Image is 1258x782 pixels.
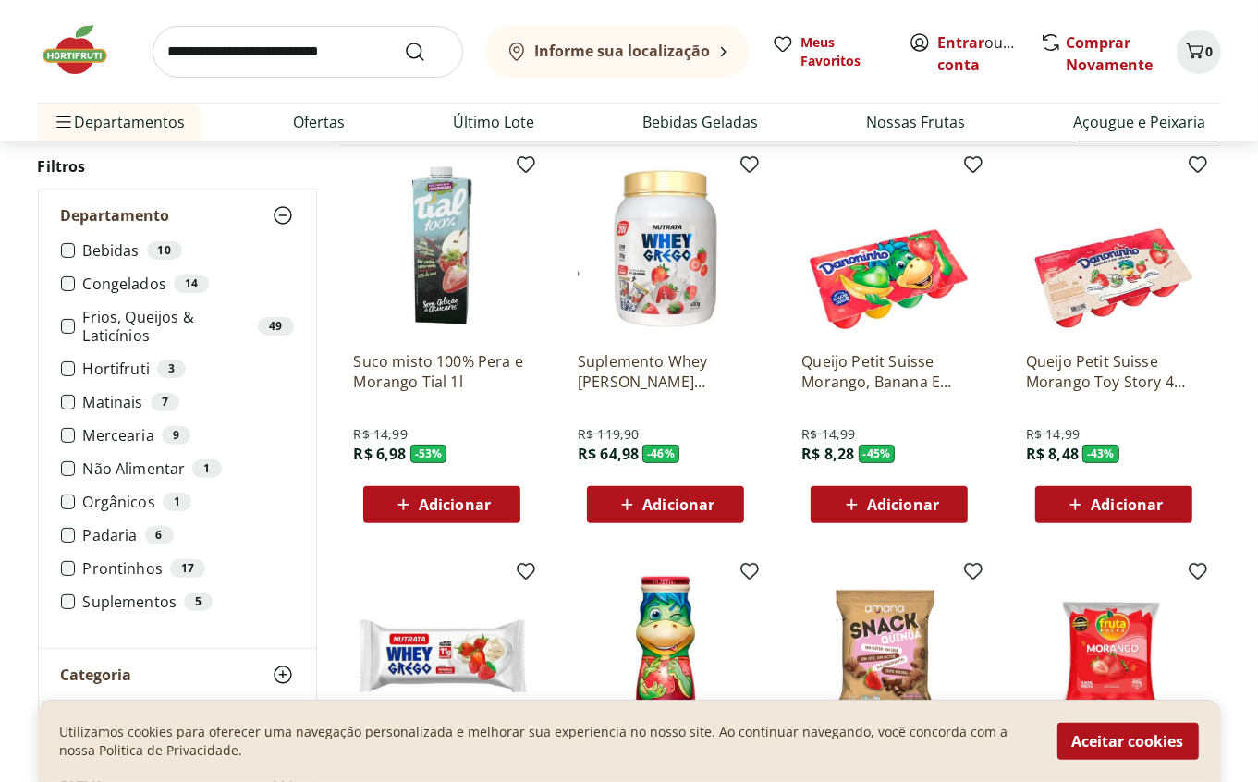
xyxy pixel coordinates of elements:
[162,426,190,445] div: 9
[38,22,130,78] img: Hortifruti
[354,425,408,444] span: R$ 14,99
[354,161,530,336] img: Suco misto 100% Pera e Morango Tial 1l
[82,308,293,345] label: Frios, Queijos & Laticínios
[578,161,753,336] img: Suplemento Whey Grego Morango Nutrata 450g
[53,100,186,144] span: Departamentos
[354,568,530,743] img: Barra Grega Whey Morango Nutrata 40g
[39,189,316,241] button: Departamento
[60,723,1035,760] p: Utilizamos cookies para oferecer uma navegação personalizada e melhorar sua experiencia no nosso ...
[859,445,896,463] span: - 45 %
[82,459,293,478] label: Não Alimentar
[454,111,535,133] a: Último Lote
[404,41,448,63] button: Submit Search
[1057,723,1199,760] button: Aceitar cookies
[578,444,639,464] span: R$ 64,98
[1026,161,1202,336] img: Queijo Petit Suisse Morango Toy Story 4 Danoninho Bandeja 320G 8 Unidades
[1091,497,1163,512] span: Adicionar
[39,649,316,701] button: Categoria
[535,41,711,61] b: Informe sua localização
[642,445,679,463] span: - 46 %
[801,161,977,336] img: Queijo Petit Suisse Morango, Banana E Maçã-Verde Toy Story 4 Danoninho Bandeja 320G 8 Unidades
[811,486,968,523] button: Adicionar
[1074,111,1206,133] a: Açougue e Peixaria
[174,275,209,293] div: 14
[258,317,293,336] div: 49
[153,26,463,78] input: search
[642,497,714,512] span: Adicionar
[801,33,886,70] span: Meus Favoritos
[410,445,447,463] span: - 53 %
[39,241,316,648] div: Departamento
[192,459,221,478] div: 1
[147,241,182,260] div: 10
[938,32,985,53] a: Entrar
[1035,486,1192,523] button: Adicionar
[354,351,530,392] a: Suco misto 100% Pera e Morango Tial 1l
[1026,444,1079,464] span: R$ 8,48
[61,206,170,225] span: Departamento
[145,526,174,544] div: 6
[354,444,407,464] span: R$ 6,98
[578,568,753,743] img: Iogurte Líquido De Morango Danoninho 100Gr
[82,275,293,293] label: Congelados
[82,493,293,511] label: Orgânicos
[1206,43,1214,60] span: 0
[82,559,293,578] label: Prontinhos
[1082,445,1119,463] span: - 43 %
[184,593,213,611] div: 5
[485,26,750,78] button: Informe sua localização
[801,351,977,392] a: Queijo Petit Suisse Morango, Banana E Maçã-Verde Toy Story 4 Danoninho Bandeja 320G 8 Unidades
[294,111,346,133] a: Ofertas
[938,31,1020,76] span: ou
[82,393,293,411] label: Matinais
[61,666,132,684] span: Categoria
[163,493,191,511] div: 1
[587,486,744,523] button: Adicionar
[82,241,293,260] label: Bebidas
[82,426,293,445] label: Mercearia
[1026,351,1202,392] a: Queijo Petit Suisse Morango Toy Story 4 Danoninho Bandeja 320G 8 Unidades
[1177,30,1221,74] button: Carrinho
[772,33,886,70] a: Meus Favoritos
[53,100,75,144] button: Menu
[1026,568,1202,743] img: Polpa de Morango Fruta Polpa 400g
[801,425,855,444] span: R$ 14,99
[157,360,186,378] div: 3
[82,593,293,611] label: Suplementos
[643,111,759,133] a: Bebidas Geladas
[82,360,293,378] label: Hortifruti
[363,486,520,523] button: Adicionar
[1067,32,1154,75] a: Comprar Novamente
[578,425,639,444] span: R$ 119,90
[867,497,939,512] span: Adicionar
[170,559,205,578] div: 17
[82,526,293,544] label: Padaria
[1026,425,1080,444] span: R$ 14,99
[801,568,977,743] img: Snack Chocolate e Morango Amana 40g
[419,497,491,512] span: Adicionar
[38,148,317,185] h2: Filtros
[867,111,966,133] a: Nossas Frutas
[801,444,854,464] span: R$ 8,28
[938,32,1040,75] a: Criar conta
[578,351,753,392] a: Suplemento Whey [PERSON_NAME] Nutrata 450g
[151,393,179,411] div: 7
